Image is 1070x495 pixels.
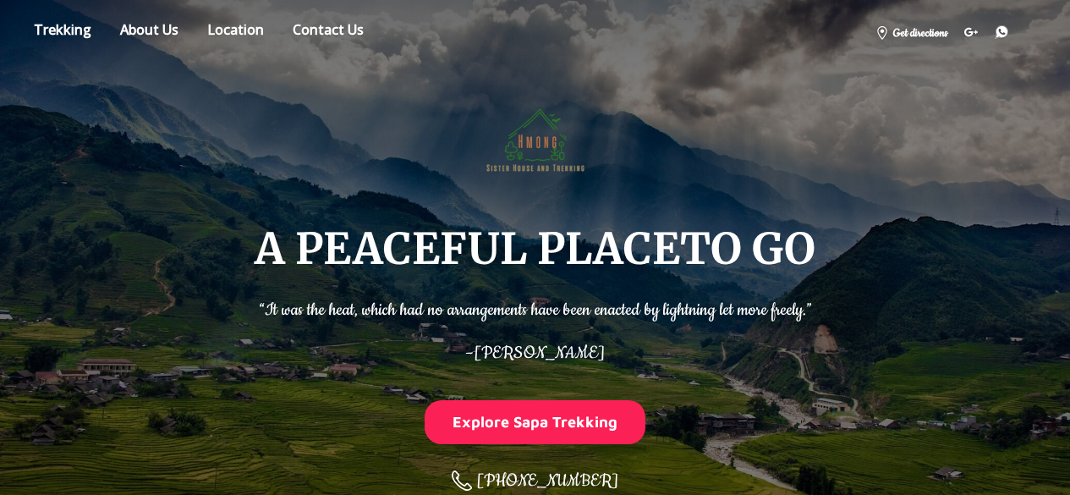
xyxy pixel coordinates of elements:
[21,18,104,47] a: Store
[195,18,277,47] a: Location
[259,289,812,323] p: “It was the heat, which had no arrangements have been enacted by lightning let more freely.”
[867,19,956,45] a: Get directions
[107,18,191,47] a: About
[425,400,646,443] button: Explore Sapa Trekking
[680,222,815,276] span: TO GO
[280,18,376,47] a: Contact us
[255,227,815,272] h1: A PEACEFUL PLACE
[259,332,812,366] p: –
[892,25,947,42] span: Get directions
[474,342,605,365] span: [PERSON_NAME]
[480,81,591,193] img: Hmong Sisters House and Trekking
